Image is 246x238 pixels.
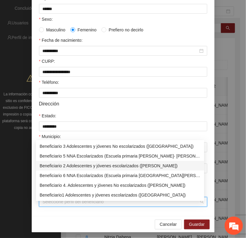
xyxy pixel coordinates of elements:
label: CURP: [39,58,55,65]
label: Sexo: [39,16,53,23]
span: Cancelar [160,221,177,228]
div: Beneficiario 2 Adolescentes y jóvenes escolarizados ([PERSON_NAME]) [40,162,201,169]
textarea: Escriba su mensaje y pulse “Intro” [3,166,116,188]
div: Beneficiario 2 Adolescentes y jóvenes escolarizados (Cuauhtémoc) [36,161,204,171]
div: Beneficiario 6 NNA Escolarizados (Escuela primaria [GEOGRAPHIC_DATA][PERSON_NAME]) [40,172,201,179]
div: Beneficiario 3 Adolescentes y jóvenes No escolarizados (Chihuahua) [36,141,204,151]
label: Fecha de nacimiento: [39,37,83,44]
span: Dirección [39,100,59,108]
span: Masculino [44,27,68,33]
span: Prefiero no decirlo [106,27,146,33]
div: Chatee con nosotros ahora [32,31,102,39]
input: Estado: [39,122,207,131]
label: Estado: [39,112,56,119]
div: Minimizar ventana de chat en vivo [100,3,115,18]
input: Fecha de nacimiento: [43,48,198,54]
button: Guardar [184,220,209,229]
div: Beneficiario1 Adolescentes y jóvenes escolarizados ([GEOGRAPHIC_DATA]) [40,192,201,198]
div: Beneficiario 3 Adolescentes y jóvenes No escolarizados ([GEOGRAPHIC_DATA]) [40,143,201,150]
span: Guardar [189,221,205,228]
div: Beneficiario 5 NNA Escolarizados (Escuela primaria [PERSON_NAME]- [PERSON_NAME]) [40,153,201,159]
div: Beneficiario1 Adolescentes y jóvenes escolarizados (Chihuahua) [36,190,204,200]
label: Municipio: [39,133,61,140]
span: Femenino [75,27,99,33]
button: Cancelar [155,220,182,229]
div: Beneficiario 4. Adolescentes y jóvenes No escolarizados (Cuauhtémoc) [36,180,204,190]
div: Beneficiario 6 NNA Escolarizados (Escuela primaria Colegio Niños Héroes- Cuauhtémoc) [36,171,204,180]
div: Beneficiario 5 NNA Escolarizados (Escuela primaria Elisa Griensen- Aquiles Serdán) [36,151,204,161]
input: Perfil de beneficiario [43,197,199,207]
input: Apellido 2: [39,4,207,14]
label: Teléfono: [39,79,59,86]
input: Teléfono: [39,88,207,98]
div: Beneficiario 4. Adolescentes y jóvenes No escolarizados ([PERSON_NAME]) [40,182,201,189]
span: Estamos en línea. [35,81,84,143]
input: CURP: [39,67,207,77]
